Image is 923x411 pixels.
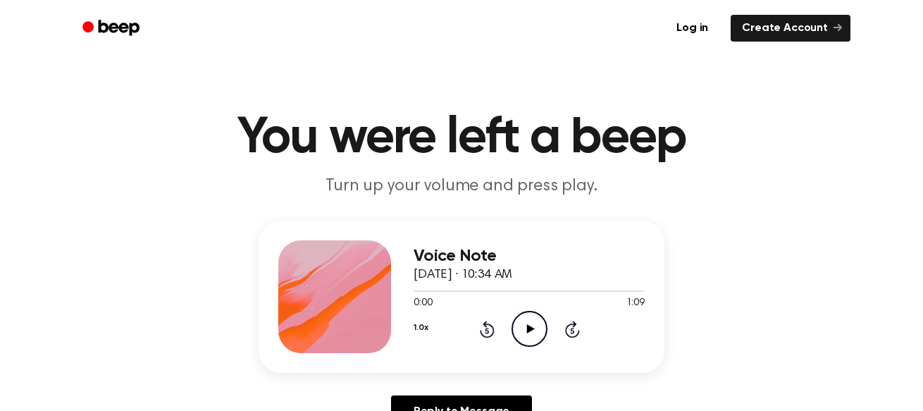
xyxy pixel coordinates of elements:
[414,296,432,311] span: 0:00
[414,269,512,281] span: [DATE] · 10:34 AM
[626,296,645,311] span: 1:09
[414,247,645,266] h3: Voice Note
[191,175,732,198] p: Turn up your volume and press play.
[101,113,822,164] h1: You were left a beep
[414,316,428,340] button: 1.0x
[662,12,722,44] a: Log in
[73,15,152,42] a: Beep
[731,15,850,42] a: Create Account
